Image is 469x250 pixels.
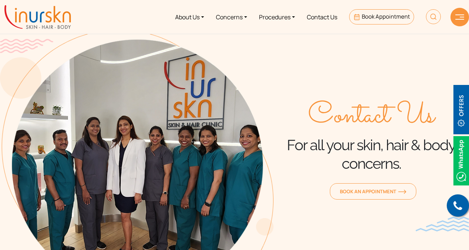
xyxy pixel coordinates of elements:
[453,85,469,134] img: offerBt
[330,183,416,200] a: Book an Appointmentorange-arrow
[301,3,343,31] a: Contact Us
[398,190,406,194] img: orange-arrow
[169,3,210,31] a: About Us
[340,188,406,195] span: Book an Appointment
[453,136,469,185] img: Whatsappicon
[426,9,441,24] img: HeaderSearch
[455,14,464,20] img: hamLine.svg
[416,217,469,231] img: bluewave
[362,13,410,20] span: Book Appointment
[210,3,253,31] a: Concerns
[308,99,434,133] span: Contact Us
[453,156,469,164] a: Whatsappicon
[349,9,414,24] a: Book Appointment
[273,99,469,173] div: For all your skin, hair & body concerns.
[4,5,71,29] img: inurskn-logo
[253,3,301,31] a: Procedures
